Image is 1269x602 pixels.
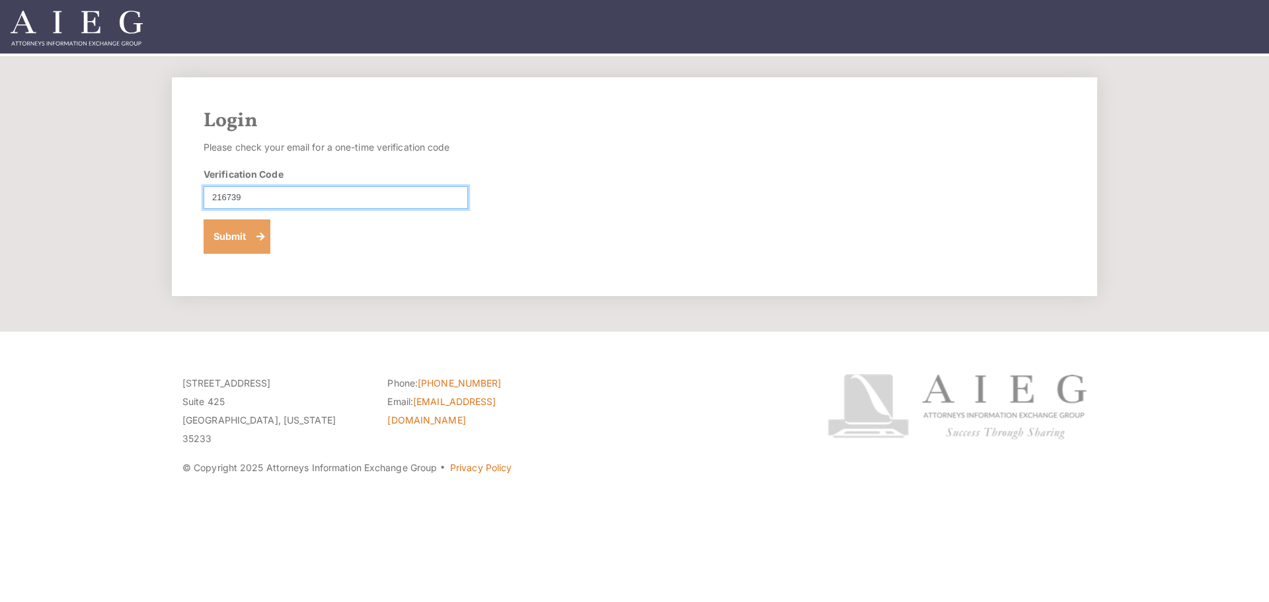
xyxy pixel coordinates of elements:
[204,167,284,181] label: Verification Code
[387,374,572,393] li: Phone:
[450,462,512,473] a: Privacy Policy
[11,11,143,46] img: Attorneys Information Exchange Group
[182,374,367,448] p: [STREET_ADDRESS] Suite 425 [GEOGRAPHIC_DATA], [US_STATE] 35233
[418,377,501,389] a: [PHONE_NUMBER]
[182,459,778,477] p: © Copyright 2025 Attorneys Information Exchange Group
[204,219,270,254] button: Submit
[387,393,572,430] li: Email:
[827,374,1087,439] img: Attorneys Information Exchange Group logo
[387,396,496,426] a: [EMAIL_ADDRESS][DOMAIN_NAME]
[204,138,468,157] p: Please check your email for a one-time verification code
[204,109,1065,133] h2: Login
[440,467,445,474] span: ·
